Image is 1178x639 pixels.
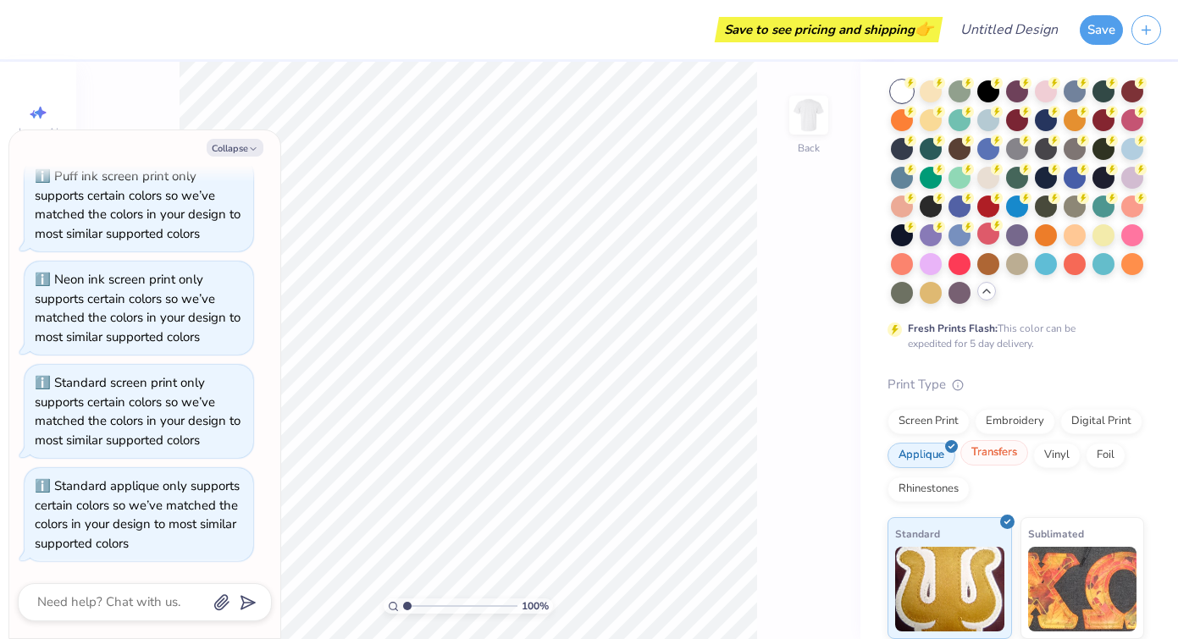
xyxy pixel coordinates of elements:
[1060,409,1142,434] div: Digital Print
[19,125,58,139] span: Image AI
[207,139,263,157] button: Collapse
[522,598,549,614] span: 100 %
[947,13,1071,47] input: Untitled Design
[792,98,826,132] img: Back
[888,409,970,434] div: Screen Print
[888,443,955,468] div: Applique
[888,476,970,502] div: Rhinestones
[35,477,240,552] div: Standard applique only supports certain colors so we’ve matched the colors in your design to most...
[35,168,241,242] div: Puff ink screen print only supports certain colors so we’ve matched the colors in your design to ...
[1033,443,1081,468] div: Vinyl
[895,547,1004,631] img: Standard
[798,140,820,156] div: Back
[1086,443,1125,468] div: Foil
[35,374,241,449] div: Standard screen print only supports certain colors so we’ve matched the colors in your design to ...
[908,322,998,335] strong: Fresh Prints Flash:
[1028,547,1137,631] img: Sublimated
[895,525,940,543] span: Standard
[1080,15,1123,45] button: Save
[975,409,1055,434] div: Embroidery
[888,375,1144,394] div: Print Type
[915,19,933,39] span: 👉
[908,321,1116,351] div: This color can be expedited for 5 day delivery.
[1028,525,1084,543] span: Sublimated
[719,17,938,42] div: Save to see pricing and shipping
[35,271,241,345] div: Neon ink screen print only supports certain colors so we’ve matched the colors in your design to ...
[960,440,1028,465] div: Transfers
